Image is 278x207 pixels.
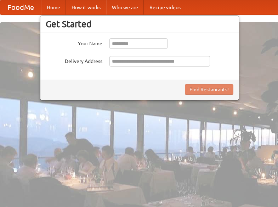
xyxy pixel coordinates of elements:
[66,0,106,15] a: How it works
[144,0,186,15] a: Recipe videos
[0,0,41,15] a: FoodMe
[41,0,66,15] a: Home
[106,0,144,15] a: Who we are
[46,19,233,29] h3: Get Started
[185,84,233,95] button: Find Restaurants!
[46,38,102,47] label: Your Name
[46,56,102,65] label: Delivery Address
